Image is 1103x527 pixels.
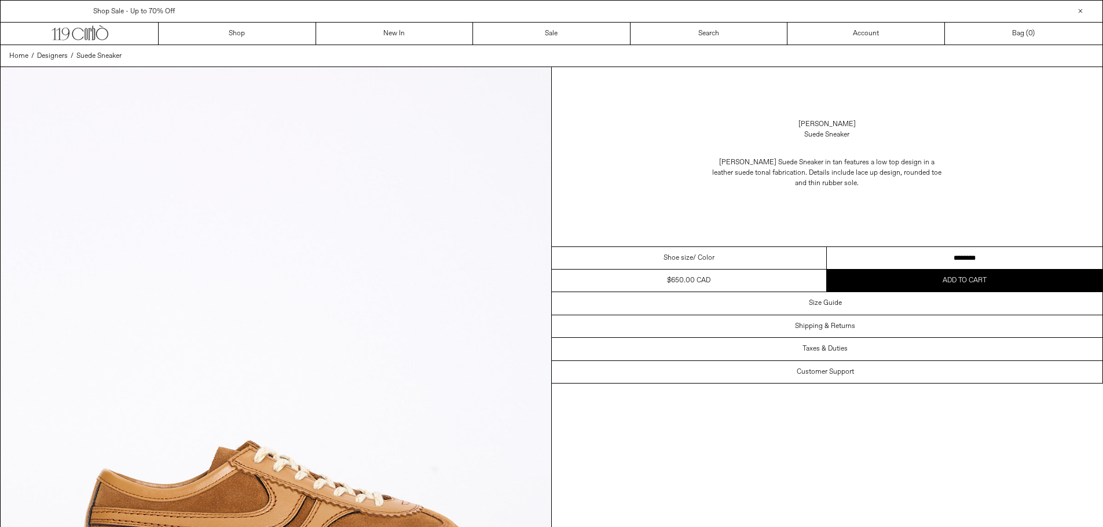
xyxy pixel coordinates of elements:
span: Home [9,51,28,61]
a: Home [9,51,28,61]
p: [PERSON_NAME] Suede Sneaker in tan features a low top design in a leather suede tonal fabrication... [711,152,943,194]
h3: Customer Support [797,368,854,376]
h3: Taxes & Duties [802,345,848,353]
a: Suede Sneaker [76,51,122,61]
a: Sale [473,23,631,45]
span: Shoe size [664,253,693,263]
a: [PERSON_NAME] [798,119,856,130]
a: Designers [37,51,68,61]
a: Shop Sale - Up to 70% Off [93,7,175,16]
span: Designers [37,51,68,61]
a: Bag () [945,23,1102,45]
a: New In [316,23,474,45]
div: $650.00 CAD [667,275,710,286]
span: / [71,51,74,61]
span: 0 [1028,29,1032,38]
a: Search [631,23,788,45]
button: Add to cart [827,270,1102,292]
a: Shop [159,23,316,45]
h3: Size Guide [809,299,842,307]
div: Suede Sneaker [804,130,849,140]
h3: Shipping & Returns [795,322,855,330]
span: / [31,51,34,61]
span: / Color [693,253,714,263]
a: Account [787,23,945,45]
span: ) [1028,28,1035,39]
span: Suede Sneaker [76,51,122,61]
span: Add to cart [943,276,987,285]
